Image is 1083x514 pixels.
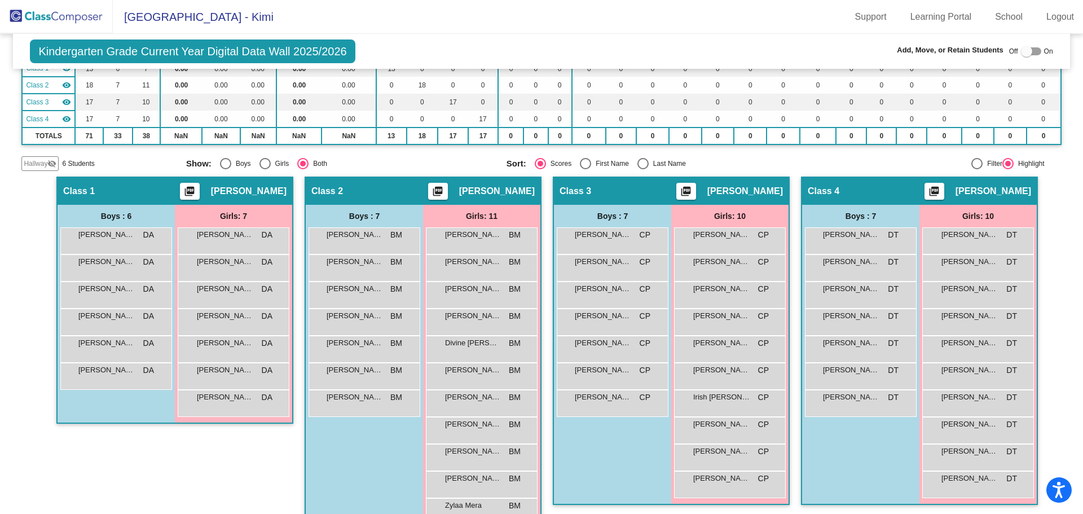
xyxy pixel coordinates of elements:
a: School [986,8,1032,26]
span: [PERSON_NAME] [327,392,383,403]
td: 0.00 [322,111,376,128]
a: Logout [1037,8,1083,26]
button: Print Students Details [180,183,200,200]
span: [PERSON_NAME] [575,229,631,240]
span: Class 4 [808,186,839,197]
td: 0 [376,111,407,128]
span: [PERSON_NAME] [823,229,879,240]
mat-icon: picture_as_pdf [431,186,444,201]
td: Danielle Trujillo - No Class Name [22,111,75,128]
span: [PERSON_NAME] [693,283,750,295]
span: Class 2 [26,80,49,90]
td: 0.00 [240,94,276,111]
span: CP [758,419,769,430]
span: [PERSON_NAME] [693,256,750,267]
td: 0 [927,111,962,128]
span: [PERSON_NAME] [575,337,631,349]
td: 0 [572,77,606,94]
td: NaN [202,128,240,144]
div: Boys [231,159,251,169]
td: 0 [800,111,837,128]
td: 0.00 [322,94,376,111]
span: CP [758,310,769,322]
td: 17 [75,111,103,128]
span: BM [390,229,402,241]
span: [PERSON_NAME] [78,256,135,267]
span: DT [1006,446,1017,458]
span: DT [1006,419,1017,430]
td: 0 [800,94,837,111]
td: 17 [438,128,468,144]
div: Boys : 7 [554,205,671,227]
span: 6 Students [62,159,94,169]
span: DT [888,283,899,295]
td: 0 [702,94,734,111]
span: DA [143,337,154,349]
span: [PERSON_NAME] [78,310,135,322]
td: 0 [767,111,799,128]
span: BM [509,283,521,295]
span: [PERSON_NAME] [941,419,998,430]
td: 0 [962,94,994,111]
td: 0 [836,111,866,128]
span: BM [390,392,402,403]
td: 0 [548,77,572,94]
span: BM [390,256,402,268]
span: DA [262,392,272,403]
td: 0 [800,128,837,144]
span: [PERSON_NAME] [941,364,998,376]
span: DT [1006,256,1017,268]
span: DA [143,364,154,376]
td: 0 [927,94,962,111]
span: [PERSON_NAME] [197,283,253,295]
td: 0 [468,77,498,94]
span: [PERSON_NAME] [197,337,253,349]
span: [PERSON_NAME] [327,229,383,240]
span: CP [758,337,769,349]
div: First Name [591,159,629,169]
td: NaN [160,128,202,144]
div: Girls: 11 [423,205,540,227]
span: [PERSON_NAME] [823,256,879,267]
span: [PERSON_NAME] [197,229,253,240]
td: 0 [376,94,407,111]
td: 33 [103,128,133,144]
span: [PERSON_NAME] [941,337,998,349]
div: Girls: 10 [919,205,1037,227]
mat-radio-group: Select an option [507,158,818,169]
mat-icon: picture_as_pdf [183,186,196,201]
td: 0 [376,77,407,94]
td: 0 [896,94,927,111]
td: 0 [669,77,701,94]
span: DT [888,310,899,322]
td: 0.00 [160,77,202,94]
td: 0 [498,128,523,144]
span: [PERSON_NAME] [823,283,879,295]
td: 0 [767,128,799,144]
span: [PERSON_NAME] [327,283,383,295]
td: 18 [75,77,103,94]
td: 0 [572,94,606,111]
td: 0 [896,77,927,94]
td: 0 [962,128,994,144]
td: 0 [994,94,1026,111]
span: DT [1006,283,1017,295]
td: 0.00 [276,111,322,128]
td: TOTALS [22,128,75,144]
td: 11 [133,77,160,94]
td: 0 [468,94,498,111]
div: Highlight [1014,159,1045,169]
td: 0 [994,111,1026,128]
span: BM [509,337,521,349]
td: 0 [636,111,669,128]
span: [PERSON_NAME] [941,310,998,322]
span: [GEOGRAPHIC_DATA] - Kimi [113,8,274,26]
td: 0 [734,128,767,144]
div: Scores [546,159,571,169]
span: [PERSON_NAME] [575,283,631,295]
span: [PERSON_NAME] [445,256,501,267]
td: 10 [133,94,160,111]
td: 71 [75,128,103,144]
span: CP [758,364,769,376]
td: 0 [1027,128,1061,144]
